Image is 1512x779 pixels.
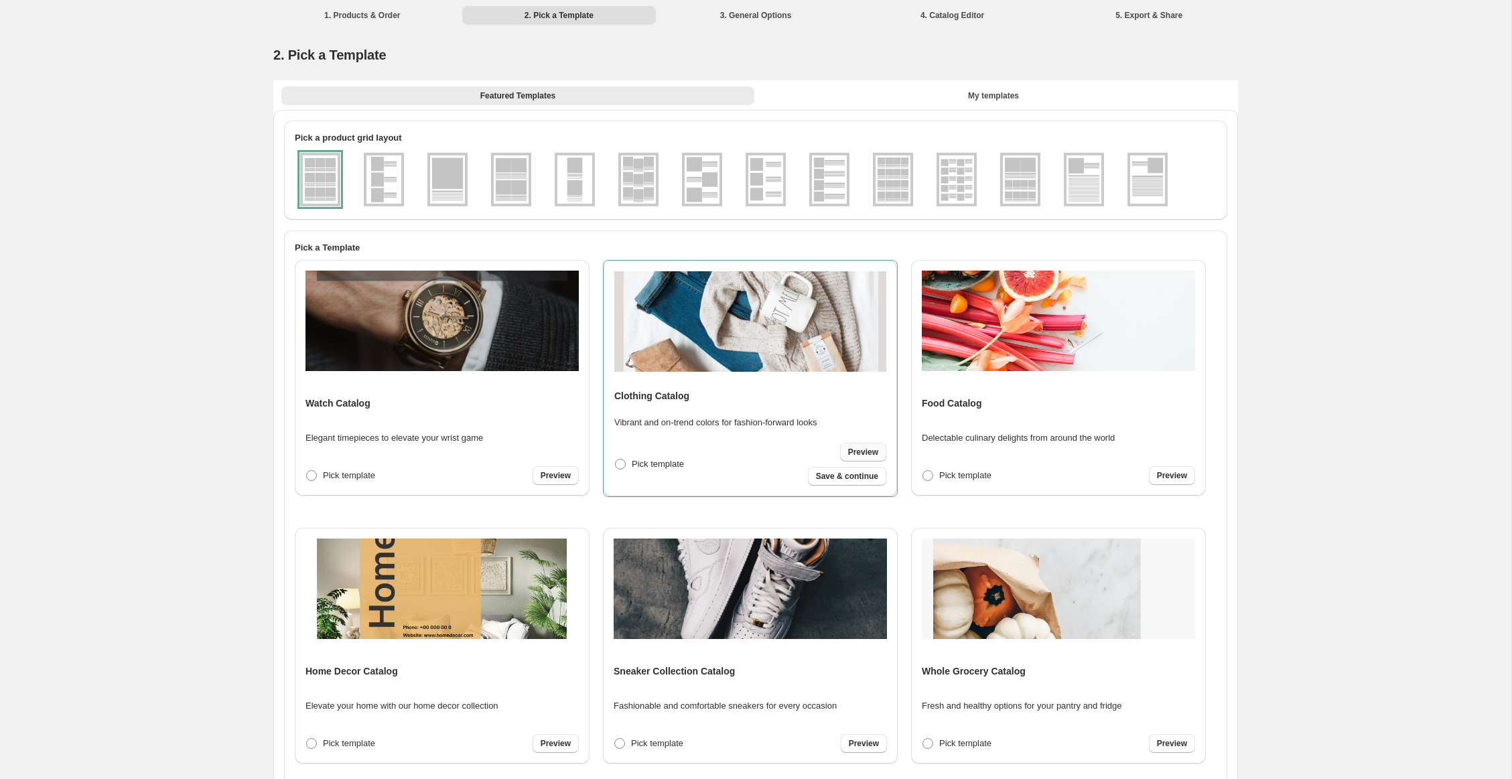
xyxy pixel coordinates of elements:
[816,471,878,482] span: Save & continue
[939,155,974,204] img: g2x5v1
[430,155,465,204] img: g1x1v1
[632,459,684,469] span: Pick template
[295,241,1217,255] h2: Pick a Template
[614,389,689,403] h4: Clothing Catalog
[541,470,571,481] span: Preview
[1149,466,1195,485] a: Preview
[748,155,783,204] img: g1x3v3
[494,155,529,204] img: g2x2v1
[614,664,735,678] h4: Sneaker Collection Catalog
[1067,155,1101,204] img: g1x1v2
[295,131,1217,145] h2: Pick a product grid layout
[922,699,1121,713] p: Fresh and healthy options for your pantry and fridge
[1157,470,1187,481] span: Preview
[533,466,579,485] a: Preview
[557,155,592,204] img: g1x2v1
[840,443,886,462] a: Preview
[812,155,847,204] img: g1x4v1
[922,431,1115,445] p: Delectable culinary delights from around the world
[305,397,370,410] h4: Watch Catalog
[366,155,401,204] img: g1x3v1
[849,738,879,749] span: Preview
[480,90,555,101] span: Featured Templates
[1003,155,1038,204] img: g2x1_4x2v1
[1157,738,1187,749] span: Preview
[876,155,910,204] img: g4x4v1
[1149,734,1195,753] a: Preview
[614,699,837,713] p: Fashionable and comfortable sneakers for every occasion
[541,738,571,749] span: Preview
[841,734,887,753] a: Preview
[922,397,981,410] h4: Food Catalog
[323,470,375,480] span: Pick template
[685,155,719,204] img: g1x3v2
[808,467,886,486] button: Save & continue
[273,48,386,62] span: 2. Pick a Template
[305,699,498,713] p: Elevate your home with our home decor collection
[968,90,1019,101] span: My templates
[939,738,991,748] span: Pick template
[305,664,398,678] h4: Home Decor Catalog
[848,447,878,457] span: Preview
[939,470,991,480] span: Pick template
[1130,155,1165,204] img: g1x1v3
[533,734,579,753] a: Preview
[621,155,656,204] img: g3x3v2
[323,738,375,748] span: Pick template
[631,738,683,748] span: Pick template
[614,416,817,429] p: Vibrant and on-trend colors for fashion-forward looks
[305,431,483,445] p: Elegant timepieces to elevate your wrist game
[922,664,1026,678] h4: Whole Grocery Catalog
